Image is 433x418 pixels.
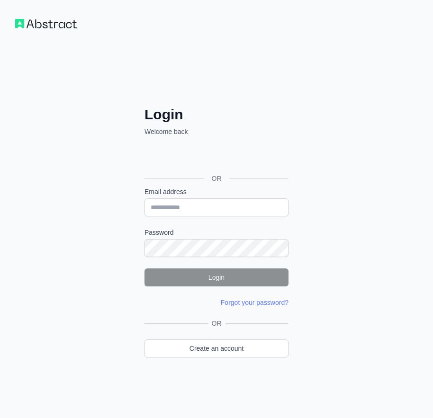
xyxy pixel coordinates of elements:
[144,268,289,286] button: Login
[144,127,289,136] p: Welcome back
[144,339,289,357] a: Create an account
[144,228,289,237] label: Password
[15,19,77,28] img: Workflow
[208,319,226,328] span: OR
[204,174,229,183] span: OR
[144,106,289,123] h2: Login
[140,147,291,168] iframe: Bouton "Se connecter avec Google"
[144,187,289,196] label: Email address
[221,299,289,306] a: Forgot your password?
